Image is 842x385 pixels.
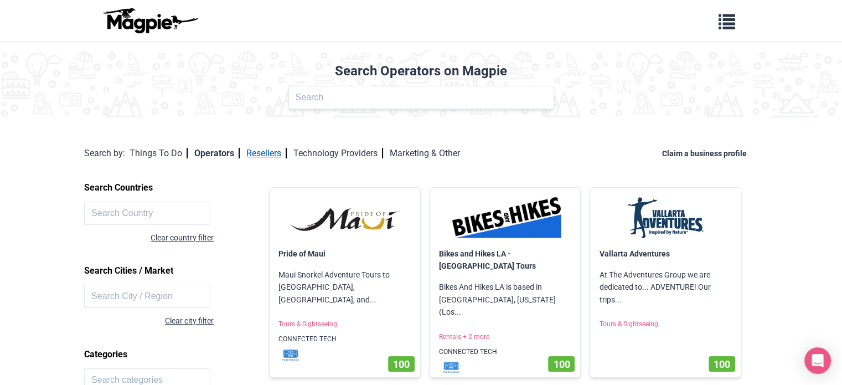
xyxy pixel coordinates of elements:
p: Tours & Sightseeing [590,315,741,334]
div: Clear city filter [84,315,214,327]
a: Technology Providers [293,148,383,158]
a: Pride of Maui [278,249,326,258]
img: mf1jrhtrrkrdcsvakxwt.svg [435,362,468,373]
div: Open Intercom Messenger [804,347,831,374]
p: Maui Snorkel Adventure Tours to [GEOGRAPHIC_DATA], [GEOGRAPHIC_DATA], and... [270,260,420,315]
h2: Search Cities / Market [84,261,252,280]
span: 100 [553,358,570,370]
input: Search City / Region [84,285,210,308]
a: Operators [194,148,240,158]
a: Marketing & Other [390,148,460,158]
p: CONNECTED TECH [430,342,581,362]
p: Tours & Sightseeing [270,315,420,334]
a: Vallarta Adventures [599,249,669,258]
a: Claim a business profile [662,149,751,158]
a: Things To Do [130,148,188,158]
a: Resellers [246,148,287,158]
span: 100 [393,358,410,370]
input: Search Country [84,202,210,225]
h2: Categories [84,345,252,364]
a: Bikes and Hikes LA - [GEOGRAPHIC_DATA] Tours [439,249,536,270]
p: Rentals + 2 more [430,327,581,347]
h2: Search Countries [84,178,252,197]
p: Bikes And Hikes LA is based in [GEOGRAPHIC_DATA], [US_STATE] (Los... [430,272,581,327]
img: mf1jrhtrrkrdcsvakxwt.svg [274,350,307,361]
div: Clear country filter [84,232,214,244]
img: Vallarta Adventures logo [599,197,732,239]
div: Search by: [84,146,125,161]
img: Bikes and Hikes LA - Los Angeles Tours logo [439,197,572,239]
input: Search [288,86,554,109]
img: logo-ab69f6fb50320c5b225c76a69d11143b.png [100,7,200,34]
p: CONNECTED TECH [270,330,420,349]
p: At The Adventures Group we are dedicated to... ADVENTURE! Our trips... [590,260,741,315]
h2: Search Operators on Magpie [7,63,835,79]
img: Pride of Maui logo [278,197,411,239]
span: 100 [714,358,730,370]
